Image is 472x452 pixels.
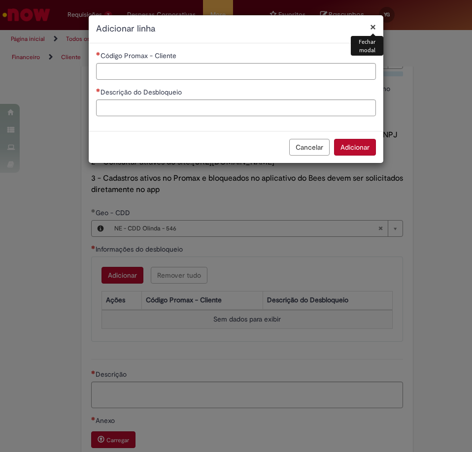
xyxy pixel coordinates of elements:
[351,36,383,56] div: Fechar modal
[96,23,376,35] h2: Adicionar linha
[101,88,184,97] span: Descrição do Desbloqueio
[334,139,376,156] button: Adicionar
[96,99,376,116] input: Descrição do Desbloqueio
[96,88,101,92] span: Necessários
[96,52,101,56] span: Necessários
[289,139,330,156] button: Cancelar
[370,22,376,32] button: Fechar modal
[96,63,376,80] input: Código Promax - Cliente
[101,51,178,60] span: Código Promax - Cliente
